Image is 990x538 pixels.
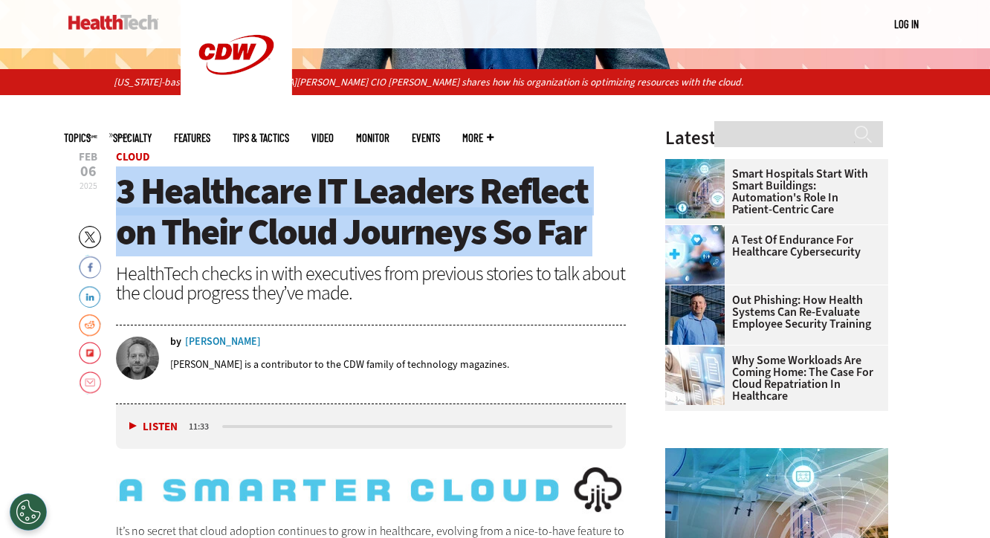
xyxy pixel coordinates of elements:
[181,98,292,114] a: CDW
[665,285,732,297] a: Scott Currie
[116,264,626,302] div: HealthTech checks in with executives from previous stories to talk about the cloud progress they’...
[894,16,919,32] div: User menu
[665,294,879,330] a: Out Phishing: How Health Systems Can Re-Evaluate Employee Security Training
[665,159,732,171] a: Smart hospital
[665,129,888,147] h3: Latest Articles
[116,404,626,449] div: media player
[665,159,725,218] img: Smart hospital
[665,225,725,285] img: Healthcare cybersecurity
[80,180,97,192] span: 2025
[68,15,158,30] img: Home
[79,164,97,179] span: 06
[894,17,919,30] a: Log in
[665,285,725,345] img: Scott Currie
[665,346,732,357] a: Electronic health records
[10,493,47,531] button: Open Preferences
[356,132,389,143] a: MonITor
[79,152,97,163] span: Feb
[311,132,334,143] a: Video
[462,132,494,143] span: More
[174,132,210,143] a: Features
[665,346,725,405] img: Electronic health records
[116,461,626,519] img: A Smarter Cloud
[116,337,159,380] img: Chris Hayhurst
[170,337,181,347] span: by
[665,168,879,215] a: Smart Hospitals Start With Smart Buildings: Automation's Role in Patient-Centric Care
[412,132,440,143] a: Events
[187,420,220,433] div: duration
[116,166,588,256] span: 3 Healthcare IT Leaders Reflect on Their Cloud Journeys So Far
[233,132,289,143] a: Tips & Tactics
[113,132,152,143] span: Specialty
[665,234,879,258] a: A Test of Endurance for Healthcare Cybersecurity
[64,132,91,143] span: Topics
[10,493,47,531] div: Cookies Settings
[129,421,178,432] button: Listen
[665,354,879,402] a: Why Some Workloads Are Coming Home: The Case for Cloud Repatriation in Healthcare
[170,357,509,372] p: [PERSON_NAME] is a contributor to the CDW family of technology magazines.
[665,225,732,237] a: Healthcare cybersecurity
[185,337,261,347] a: [PERSON_NAME]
